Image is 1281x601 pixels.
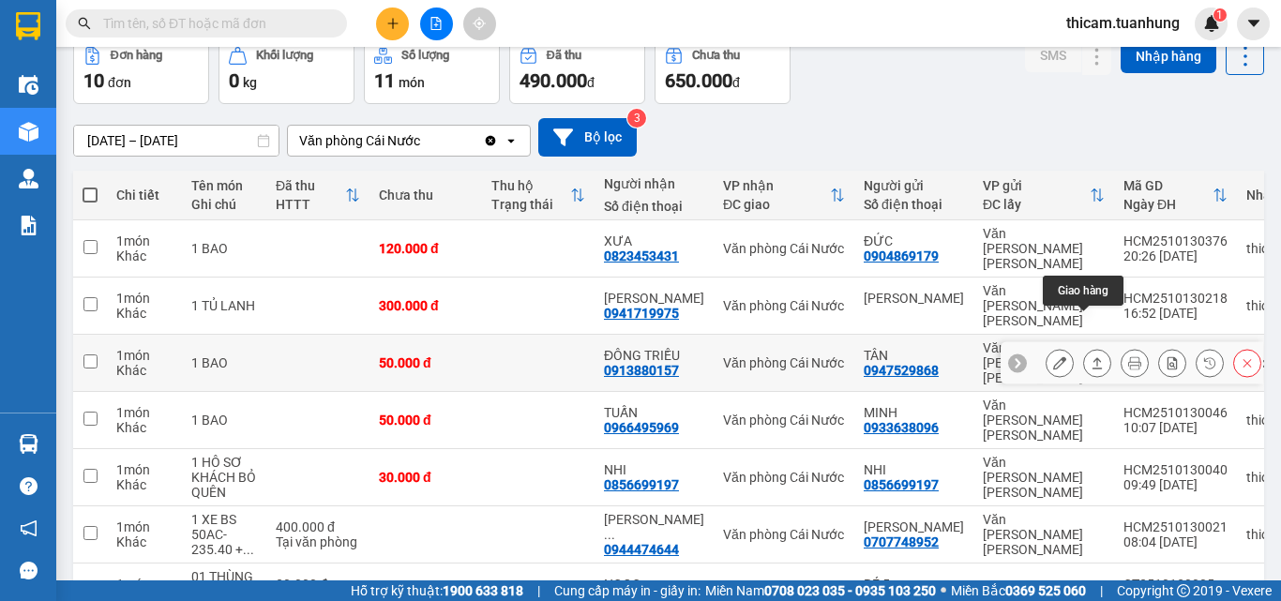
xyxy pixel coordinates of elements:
span: đ [587,75,595,90]
span: caret-down [1245,15,1262,32]
div: Văn [PERSON_NAME] [PERSON_NAME] [983,512,1105,557]
span: Cung cấp máy in - giấy in: [554,580,701,601]
div: NGỌC [604,577,704,592]
div: Khác [116,363,173,378]
div: ĐC giao [723,197,830,212]
button: caret-down [1237,8,1270,40]
div: Mã GD [1123,178,1213,193]
input: Selected Văn phòng Cái Nước. [422,131,424,150]
div: Văn phòng Cái Nước [723,355,845,370]
div: 120.000 đ [379,241,473,256]
th: Toggle SortBy [482,171,595,220]
button: SMS [1025,38,1081,72]
span: món [399,75,425,90]
div: Số điện thoại [604,199,704,214]
div: Trạng thái [491,197,570,212]
img: warehouse-icon [19,122,38,142]
button: file-add [420,8,453,40]
div: MINH [864,405,964,420]
div: 1 BAO [191,241,257,256]
div: KIỀU CHẤN [864,291,964,306]
div: Văn phòng Cái Nước [723,470,845,485]
span: search [78,17,91,30]
div: 0947529868 [864,363,939,378]
th: Toggle SortBy [714,171,854,220]
div: 30.000 đ [276,577,360,592]
div: VP nhận [723,178,830,193]
div: Văn phòng Cái Nước [723,413,845,428]
div: 0913880157 [604,363,679,378]
div: 1 món [116,348,173,363]
div: Khối lượng [256,49,313,62]
div: 10:07 [DATE] [1123,420,1228,435]
div: 0856699197 [864,477,939,492]
div: 1 món [116,519,173,534]
div: 1 BAO [191,413,257,428]
span: Miền Nam [705,580,936,601]
span: | [1100,580,1103,601]
span: 490.000 [520,69,587,92]
div: Ngày ĐH [1123,197,1213,212]
sup: 3 [627,109,646,128]
div: ĐC lấy [983,197,1090,212]
div: Người nhận [604,176,704,191]
div: VÕ KIỀU THƠ [864,519,964,534]
div: ĐỨC [864,233,964,248]
span: aim [473,17,486,30]
span: thicam.tuanhung [1051,11,1195,35]
div: Khác [116,420,173,435]
sup: 1 [1213,8,1227,22]
button: aim [463,8,496,40]
div: Khác [116,248,173,263]
div: 1 HÔ SƠ [191,455,257,470]
th: Toggle SortBy [973,171,1114,220]
div: Thu hộ [491,178,570,193]
input: Tìm tên, số ĐT hoặc mã đơn [103,13,324,34]
div: 0856699197 [604,477,679,492]
div: Đơn hàng [111,49,162,62]
button: Bộ lọc [538,118,637,157]
div: Khác [116,306,173,321]
div: 1 BAO [191,355,257,370]
div: KIỀU CHẤN [604,291,704,306]
div: Tên món [191,178,257,193]
div: Văn [PERSON_NAME] [PERSON_NAME] [983,340,1105,385]
button: Khối lượng0kg [219,37,354,104]
th: Toggle SortBy [1114,171,1237,220]
div: Ghi chú [191,197,257,212]
div: 20:26 [DATE] [1123,248,1228,263]
span: | [537,580,540,601]
div: Văn [PERSON_NAME] [PERSON_NAME] [983,226,1105,271]
img: icon-new-feature [1203,15,1220,32]
span: ... [604,527,615,542]
div: 1 món [116,291,173,306]
input: Select a date range. [74,126,279,156]
div: 0944474644 [604,542,679,557]
span: 1 [1216,8,1223,22]
div: Văn [PERSON_NAME] [PERSON_NAME] [983,283,1105,328]
span: plus [386,17,399,30]
div: 1 TỦ LANH [191,298,257,313]
div: VP gửi [983,178,1090,193]
div: BÉ 5 [864,577,964,592]
div: Văn [PERSON_NAME] [PERSON_NAME] [983,455,1105,500]
div: 0823453431 [604,248,679,263]
div: Giao hàng [1083,349,1111,377]
th: Toggle SortBy [266,171,369,220]
strong: 0708 023 035 - 0935 103 250 [764,583,936,598]
div: 1 XE BS 50AC-235.40 +1 GĐK +1 KHÓA [191,512,257,557]
div: Đã thu [276,178,345,193]
div: NHI [864,462,964,477]
img: logo-vxr [16,12,40,40]
div: 50.000 đ [379,413,473,428]
img: solution-icon [19,216,38,235]
div: 300.000 đ [379,298,473,313]
div: Chưa thu [379,188,473,203]
span: ⚪️ [941,587,946,594]
div: Sửa đơn hàng [1046,349,1074,377]
span: copyright [1177,584,1190,597]
div: 09:49 [DATE] [1123,477,1228,492]
div: Người gửi [864,178,964,193]
span: 10 [83,69,104,92]
img: warehouse-icon [19,434,38,454]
